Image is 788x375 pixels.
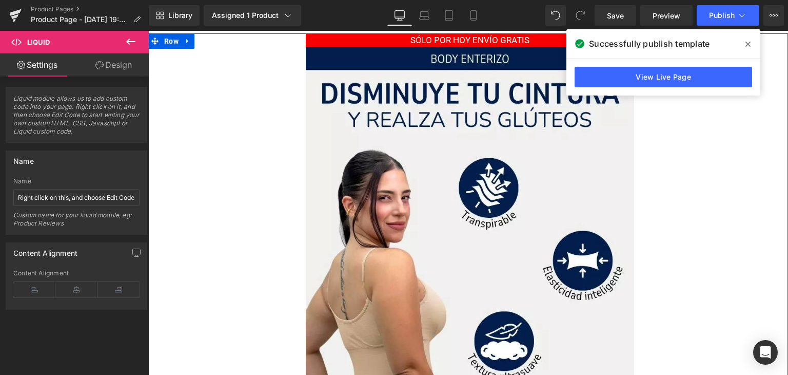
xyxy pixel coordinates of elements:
[76,53,151,77] a: Design
[31,5,149,13] a: Product Pages
[653,10,680,21] span: Preview
[589,38,710,50] span: Successfully publish template
[13,243,77,257] div: Content Alignment
[753,340,778,365] div: Open Intercom Messenger
[437,5,461,26] a: Tablet
[33,3,46,18] a: Expand / Collapse
[27,38,50,46] span: Liquid
[13,270,140,277] div: Content Alignment
[13,151,34,165] div: Name
[13,211,140,234] div: Custom name for your liquid module, eg: Product Reviews
[13,95,140,142] span: Liquid module allows us to add custom code into your page. Right click on it, and then choose Edi...
[13,178,140,185] div: Name
[570,5,590,26] button: Redo
[212,10,293,21] div: Assigned 1 Product
[168,11,192,20] span: Library
[13,3,33,18] span: Row
[575,67,752,87] a: View Live Page
[149,5,200,26] a: New Library
[157,3,486,16] p: SÓLO POR HOY ENVÍO GRATIS
[607,10,624,21] span: Save
[545,5,566,26] button: Undo
[461,5,486,26] a: Mobile
[387,5,412,26] a: Desktop
[763,5,784,26] button: More
[412,5,437,26] a: Laptop
[31,15,129,24] span: Product Page - [DATE] 19:24:10
[709,11,735,20] span: Publish
[640,5,693,26] a: Preview
[697,5,759,26] button: Publish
